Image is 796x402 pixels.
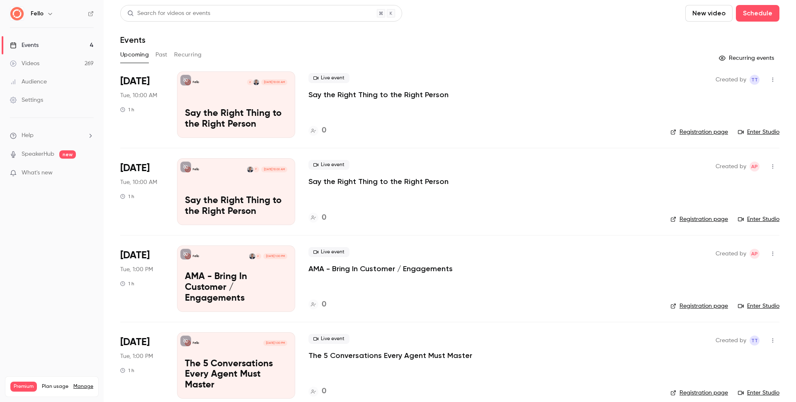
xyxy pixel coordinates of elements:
[22,169,53,177] span: What's new
[716,162,746,172] span: Created by
[322,125,326,136] h4: 0
[120,193,134,200] div: 1 h
[685,5,733,22] button: New video
[73,383,93,390] a: Manage
[10,382,37,392] span: Premium
[308,90,449,100] a: Say the Right Thing to the Right Person
[308,73,349,83] span: Live event
[22,150,54,159] a: SpeakerHub
[193,80,199,84] p: Fello
[177,245,295,312] a: AMA - Bring In Customer / EngagementsFelloPRyan Young[DATE] 1:00 PMAMA - Bring In Customer / Enga...
[751,162,758,172] span: AP
[120,352,153,360] span: Tue, 1:00 PM
[750,249,760,259] span: Aayush Panjikar
[261,79,287,85] span: [DATE] 10:00 AM
[261,167,287,172] span: [DATE] 10:00 AM
[308,264,453,274] a: AMA - Bring In Customer / Engagements
[322,386,326,397] h4: 0
[670,215,728,223] a: Registration page
[193,341,199,345] p: Fello
[670,128,728,136] a: Registration page
[193,254,199,258] p: Fello
[120,265,153,274] span: Tue, 1:00 PM
[322,212,326,223] h4: 0
[177,158,295,225] a: Say the Right Thing to the Right PersonFelloPRyan Young[DATE] 10:00 AMSay the Right Thing to the ...
[263,253,287,259] span: [DATE] 1:00 PM
[193,167,199,172] p: Fello
[751,75,758,85] span: TT
[738,215,779,223] a: Enter Studio
[750,75,760,85] span: Tharun Tiruveedula
[120,106,134,113] div: 1 h
[120,332,164,399] div: Oct 28 Tue, 1:00 PM (America/New York)
[185,196,287,217] p: Say the Right Thing to the Right Person
[120,75,150,88] span: [DATE]
[750,336,760,346] span: Tharun Tiruveedula
[120,35,146,45] h1: Events
[247,79,253,86] div: P
[177,332,295,399] a: The 5 Conversations Every Agent Must MasterFello[DATE] 1:00 PMThe 5 Conversations Every Agent Mus...
[174,48,202,61] button: Recurring
[255,253,262,260] div: P
[120,158,164,225] div: Oct 14 Tue, 10:00 AM (America/New York)
[155,48,167,61] button: Past
[308,351,472,360] a: The 5 Conversations Every Agent Must Master
[120,249,150,262] span: [DATE]
[253,79,259,85] img: Ryan Young
[120,178,157,186] span: Tue, 10:00 AM
[738,302,779,310] a: Enter Studio
[59,150,76,159] span: new
[10,78,47,86] div: Audience
[715,51,779,65] button: Recurring events
[120,245,164,312] div: Oct 28 Tue, 1:00 PM (America/New York)
[120,162,150,175] span: [DATE]
[716,75,746,85] span: Created by
[120,367,134,374] div: 1 h
[249,253,255,259] img: Ryan Young
[10,96,43,104] div: Settings
[10,7,24,20] img: Fello
[750,162,760,172] span: Aayush Panjikar
[10,59,39,68] div: Videos
[120,336,150,349] span: [DATE]
[308,212,326,223] a: 0
[751,249,758,259] span: AP
[308,334,349,344] span: Live event
[716,249,746,259] span: Created by
[308,386,326,397] a: 0
[670,302,728,310] a: Registration page
[738,128,779,136] a: Enter Studio
[308,176,449,186] a: Say the Right Thing to the Right Person
[177,71,295,138] a: Say the Right Thing to the Right PersonFelloRyan YoungP[DATE] 10:00 AMSay the Right Thing to the ...
[253,166,260,173] div: P
[120,91,157,100] span: Tue, 10:00 AM
[751,336,758,346] span: TT
[670,389,728,397] a: Registration page
[120,71,164,138] div: Oct 14 Tue, 10:00 AM (America/New York)
[308,160,349,170] span: Live event
[308,247,349,257] span: Live event
[120,280,134,287] div: 1 h
[31,10,44,18] h6: Fello
[247,167,253,172] img: Ryan Young
[10,41,39,49] div: Events
[185,108,287,130] p: Say the Right Thing to the Right Person
[308,299,326,310] a: 0
[120,48,149,61] button: Upcoming
[308,125,326,136] a: 0
[42,383,68,390] span: Plan usage
[185,359,287,391] p: The 5 Conversations Every Agent Must Master
[736,5,779,22] button: Schedule
[84,169,94,177] iframe: Noticeable Trigger
[10,131,94,140] li: help-dropdown-opener
[127,9,210,18] div: Search for videos or events
[716,336,746,346] span: Created by
[738,389,779,397] a: Enter Studio
[322,299,326,310] h4: 0
[185,272,287,304] p: AMA - Bring In Customer / Engagements
[263,340,287,346] span: [DATE] 1:00 PM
